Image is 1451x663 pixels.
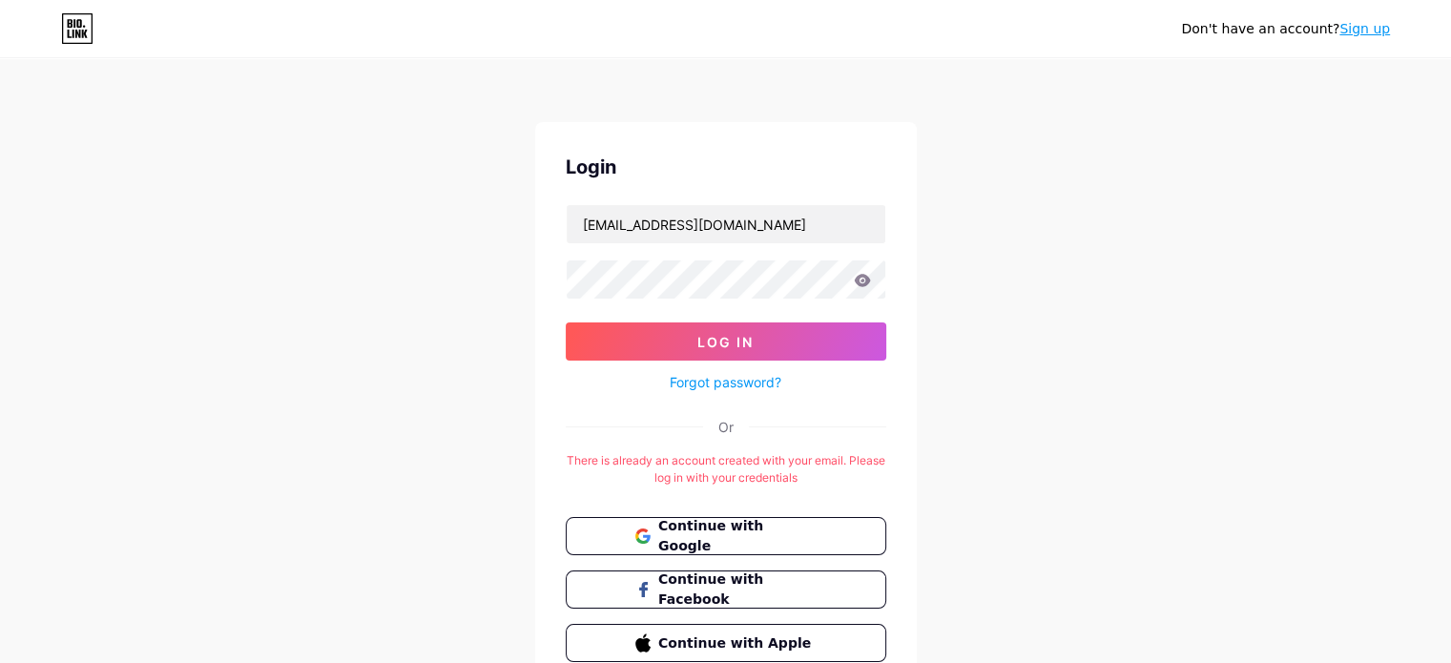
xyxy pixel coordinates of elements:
button: Log In [566,322,886,361]
div: There is already an account created with your email. Please log in with your credentials [566,452,886,487]
div: Or [718,417,734,437]
a: Forgot password? [670,372,781,392]
span: Continue with Google [658,516,816,556]
div: Login [566,153,886,181]
input: Username [567,205,885,243]
button: Continue with Apple [566,624,886,662]
span: Continue with Apple [658,633,816,653]
a: Sign up [1339,21,1390,36]
button: Continue with Facebook [566,570,886,609]
button: Continue with Google [566,517,886,555]
span: Continue with Facebook [658,570,816,610]
div: Don't have an account? [1181,19,1390,39]
span: Log In [697,334,754,350]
